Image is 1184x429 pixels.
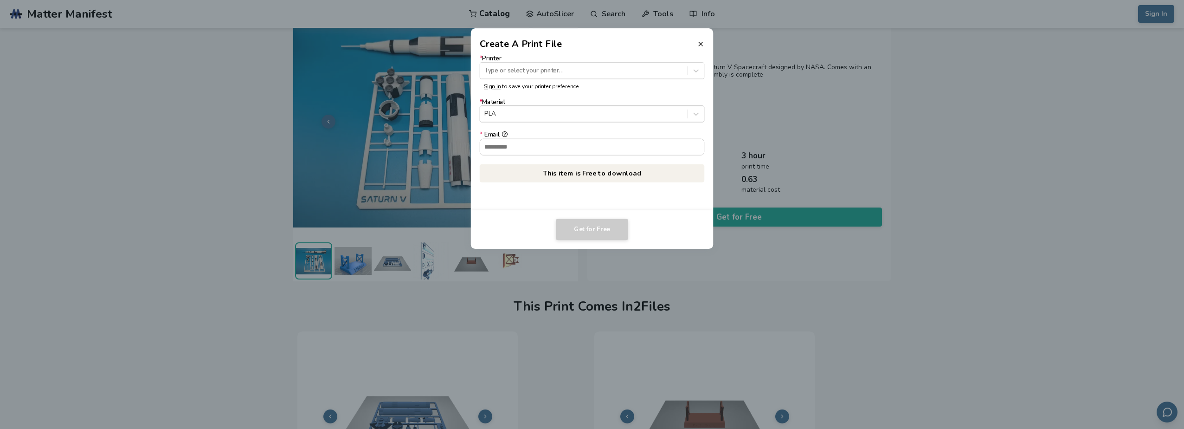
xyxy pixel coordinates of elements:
label: Printer [480,55,705,79]
h2: Create A Print File [480,37,562,51]
a: Sign in [484,83,501,90]
p: This item is Free to download [480,164,705,182]
input: *Email [480,139,704,155]
button: *Email [502,131,508,137]
input: *MaterialPLA [484,110,486,117]
div: Email [480,131,705,138]
p: to save your printer preference [484,84,700,90]
button: Get for Free [556,219,628,240]
label: Material [480,98,705,122]
input: *PrinterType or select your printer... [484,67,486,74]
